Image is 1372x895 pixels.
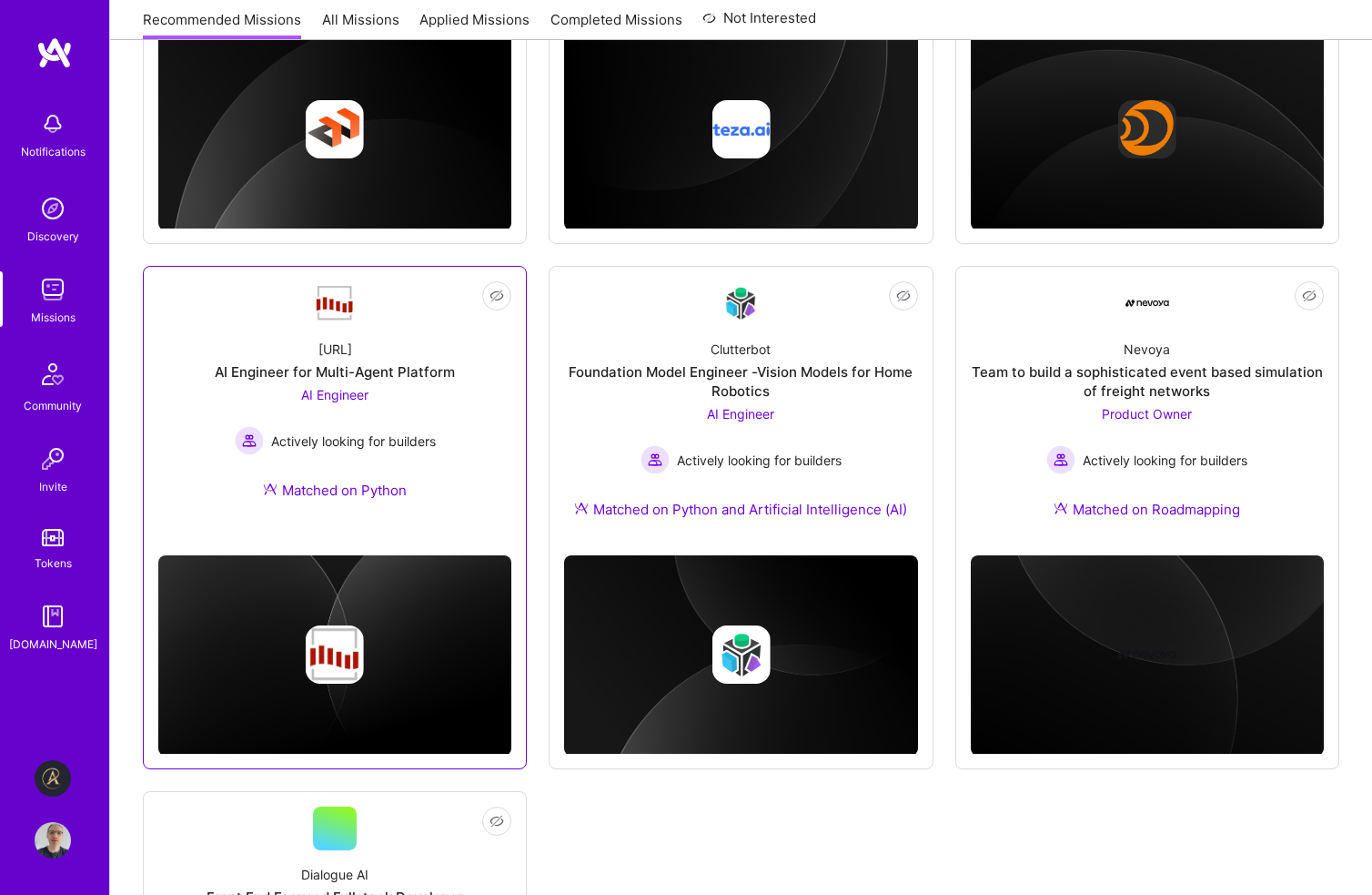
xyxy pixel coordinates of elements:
i: icon EyeClosed [489,289,504,303]
span: Product Owner [1102,406,1192,422]
a: Company LogoClutterbotFoundation Model Engineer -Vision Models for Home RoboticsAI Engineer Activ... [564,281,917,541]
div: Team to build a sophisticated event based simulation of freight networks [971,362,1324,401]
span: Actively looking for builders [677,451,842,470]
img: teamwork [35,271,71,308]
i: icon EyeClosed [489,814,504,829]
img: Actively looking for builders [1046,445,1075,474]
img: Actively looking for builders [641,445,670,474]
div: Matched on Roadmapping [1054,500,1240,519]
i: icon EyeClosed [1302,289,1317,303]
a: Completed Missions [550,10,682,40]
a: User Avatar [30,822,76,859]
img: Actively looking for builders [235,426,264,455]
a: Company LogoNevoyaTeam to build a sophisticated event based simulation of freight networksProduct... [971,281,1324,541]
div: Missions [31,308,76,327]
img: Company Logo [719,281,762,324]
a: Recommended Missions [143,10,301,40]
img: discovery [35,190,71,227]
img: Ateam Purple Icon [1054,501,1068,515]
div: Notifications [21,142,86,161]
img: Ateam Purple Icon [263,482,277,496]
div: Nevoya [1124,340,1170,359]
a: All Missions [322,10,399,40]
img: Company logo [306,625,364,684]
span: AI Engineer [301,387,368,402]
img: Company logo [1118,625,1176,684]
a: Company Logo[URL]AI Engineer for Multi-Agent PlatformAI Engineer Actively looking for buildersAct... [158,281,511,522]
span: Actively looking for builders [271,432,436,451]
img: tokens [42,529,64,546]
div: [DOMAIN_NAME] [9,635,97,654]
div: [URL] [318,340,352,359]
img: Company Logo [313,284,357,322]
div: Clutterbot [711,340,771,359]
span: Actively looking for builders [1083,451,1247,470]
div: Matched on Python and Artificial Intelligence (AI) [574,500,907,519]
img: logo [36,36,73,69]
div: Dialogue AI [301,865,368,884]
img: Company Logo [1125,300,1169,307]
img: Company logo [1118,100,1176,158]
img: Ateam Purple Icon [574,501,589,515]
img: Company logo [306,100,364,158]
div: Discovery [27,227,79,246]
img: Company logo [711,100,770,158]
a: Aldea: Transforming Behavior Change Through AI-Driven Coaching [30,760,76,797]
div: Foundation Model Engineer -Vision Models for Home Robotics [564,362,917,401]
div: AI Engineer for Multi-Agent Platform [215,362,455,381]
div: Tokens [35,554,72,573]
img: cover [158,555,511,756]
img: Invite [35,441,71,477]
div: Invite [39,477,67,496]
a: Not Interested [702,7,816,40]
img: Aldea: Transforming Behavior Change Through AI-Driven Coaching [35,760,71,797]
img: Community [31,352,75,396]
div: Community [24,396,82,415]
img: Company logo [711,625,770,684]
img: guide book [35,598,71,635]
img: bell [35,106,71,142]
div: Matched on Python [263,481,407,500]
img: cover [564,555,917,756]
span: AI Engineer [707,406,774,422]
img: User Avatar [35,822,71,859]
i: icon EyeClosed [896,289,911,303]
a: Applied Missions [419,10,530,40]
img: cover [971,555,1324,756]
